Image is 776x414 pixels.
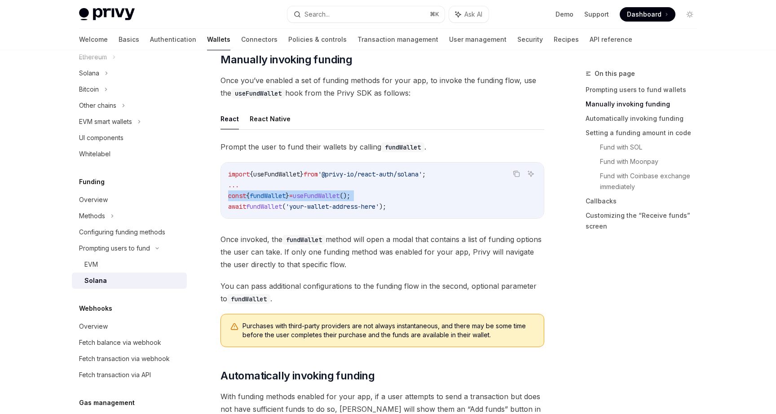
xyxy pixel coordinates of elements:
button: Search...⌘K [287,6,445,22]
span: '@privy-io/react-auth/solana' [318,170,422,178]
a: Overview [72,318,187,335]
button: Copy the contents from the code block [511,168,522,180]
span: Purchases with third-party providers are not always instantaneous, and there may be some time bef... [242,322,535,339]
span: Automatically invoking funding [220,369,375,383]
a: Manually invoking funding [586,97,704,111]
code: useFundWallet [231,88,285,98]
div: UI components [79,132,123,143]
span: ( [282,203,286,211]
a: User management [449,29,507,50]
span: = [289,192,293,200]
div: EVM [84,259,98,270]
a: Demo [556,10,573,19]
a: Automatically invoking funding [586,111,704,126]
a: Dashboard [620,7,675,22]
a: UI components [72,130,187,146]
a: Connectors [241,29,278,50]
span: ); [379,203,386,211]
span: You can pass additional configurations to the funding flow in the second, optional parameter to . [220,280,544,305]
div: Solana [79,68,99,79]
span: await [228,203,246,211]
a: Fund with SOL [600,140,704,154]
a: API reference [590,29,632,50]
div: Search... [304,9,330,20]
h5: Webhooks [79,303,112,314]
span: 'your-wallet-address-here' [286,203,379,211]
div: Fetch transaction via webhook [79,353,170,364]
a: Recipes [554,29,579,50]
div: Overview [79,321,108,332]
span: Dashboard [627,10,661,19]
div: EVM smart wallets [79,116,132,127]
a: Transaction management [357,29,438,50]
span: { [246,192,250,200]
h5: Gas management [79,397,135,408]
div: Overview [79,194,108,205]
a: Fund with Coinbase exchange immediately [600,169,704,194]
span: On this page [595,68,635,79]
span: { [250,170,253,178]
span: (); [339,192,350,200]
a: Fund with Moonpay [600,154,704,169]
span: from [304,170,318,178]
span: Manually invoking funding [220,53,352,67]
a: Basics [119,29,139,50]
span: import [228,170,250,178]
div: Fetch balance via webhook [79,337,161,348]
code: fundWallet [381,142,424,152]
a: Fetch transaction via webhook [72,351,187,367]
span: useFundWallet [293,192,339,200]
a: Authentication [150,29,196,50]
div: Bitcoin [79,84,99,95]
div: Fetch transaction via API [79,370,151,380]
a: Welcome [79,29,108,50]
span: Once invoked, the method will open a modal that contains a list of funding options the user can t... [220,233,544,271]
a: Configuring funding methods [72,224,187,240]
img: light logo [79,8,135,21]
button: React Native [250,108,291,129]
a: Callbacks [586,194,704,208]
button: Toggle dark mode [683,7,697,22]
a: Customizing the “Receive funds” screen [586,208,704,233]
a: Whitelabel [72,146,187,162]
a: Overview [72,192,187,208]
span: Once you’ve enabled a set of funding methods for your app, to invoke the funding flow, use the ho... [220,74,544,99]
div: Prompting users to fund [79,243,150,254]
button: React [220,108,239,129]
span: } [300,170,304,178]
span: ... [228,181,239,189]
a: Fetch balance via webhook [72,335,187,351]
div: Solana [84,275,107,286]
svg: Warning [230,322,239,331]
code: fundWallet [282,235,326,245]
span: const [228,192,246,200]
a: Solana [72,273,187,289]
h5: Funding [79,176,105,187]
div: Configuring funding methods [79,227,165,238]
a: Setting a funding amount in code [586,126,704,140]
code: fundWallet [227,294,270,304]
span: ; [422,170,426,178]
span: fundWallet [250,192,286,200]
span: } [286,192,289,200]
a: EVM [72,256,187,273]
a: Fetch transaction via API [72,367,187,383]
div: Whitelabel [79,149,110,159]
a: Policies & controls [288,29,347,50]
span: useFundWallet [253,170,300,178]
span: Ask AI [464,10,482,19]
a: Prompting users to fund wallets [586,83,704,97]
div: Methods [79,211,105,221]
span: Prompt the user to fund their wallets by calling . [220,141,544,153]
span: ⌘ K [430,11,439,18]
span: fundWallet [246,203,282,211]
a: Security [517,29,543,50]
a: Wallets [207,29,230,50]
a: Support [584,10,609,19]
button: Ask AI [525,168,537,180]
button: Ask AI [449,6,489,22]
div: Other chains [79,100,116,111]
